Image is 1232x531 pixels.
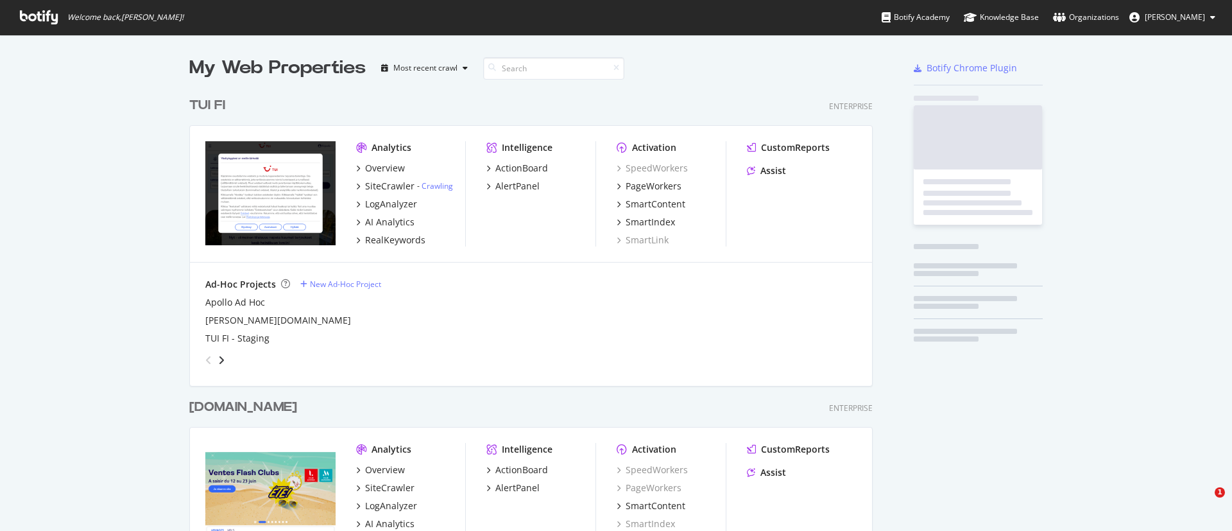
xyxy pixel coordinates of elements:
[356,216,415,229] a: AI Analytics
[964,11,1039,24] div: Knowledge Base
[356,162,405,175] a: Overview
[189,96,225,115] div: TUI FI
[617,500,685,512] a: SmartContent
[365,500,417,512] div: LogAnalyzer
[205,141,336,245] img: tui.fi
[617,180,681,193] a: PageWorkers
[747,164,786,177] a: Assist
[502,443,552,456] div: Intelligence
[747,466,786,479] a: Assist
[300,279,381,290] a: New Ad-Hoc Project
[1053,11,1119,24] div: Organizations
[189,398,302,417] a: [DOMAIN_NAME]
[356,234,425,247] a: RealKeywords
[617,464,688,476] a: SpeedWorkers
[372,443,411,456] div: Analytics
[1145,12,1205,22] span: Isobel Watson
[632,141,676,154] div: Activation
[356,482,415,494] a: SiteCrawler
[365,464,405,476] div: Overview
[927,62,1017,74] div: Botify Chrome Plugin
[217,354,226,367] div: angle-right
[1188,487,1219,518] iframe: Intercom live chat
[365,180,415,193] div: SiteCrawler
[617,162,688,175] a: SpeedWorkers
[495,464,548,476] div: ActionBoard
[486,162,548,175] a: ActionBoard
[760,164,786,177] div: Assist
[356,180,453,193] a: SiteCrawler- Crawling
[376,58,473,78] button: Most recent crawl
[365,162,405,175] div: Overview
[617,234,669,247] a: SmartLink
[365,518,415,530] div: AI Analytics
[365,234,425,247] div: RealKeywords
[617,216,675,229] a: SmartIndex
[761,141,830,154] div: CustomReports
[914,62,1017,74] a: Botify Chrome Plugin
[205,278,276,291] div: Ad-Hoc Projects
[356,500,417,512] a: LogAnalyzer
[626,500,685,512] div: SmartContent
[483,57,624,80] input: Search
[422,180,453,191] a: Crawling
[365,198,417,211] div: LogAnalyzer
[205,296,265,309] a: Apollo Ad Hoc
[189,96,230,115] a: TUI FI
[632,443,676,456] div: Activation
[495,482,540,494] div: AlertPanel
[205,332,269,345] a: TUI FI - Staging
[626,216,675,229] div: SmartIndex
[495,162,548,175] div: ActionBoard
[761,443,830,456] div: CustomReports
[356,198,417,211] a: LogAnalyzer
[189,398,297,417] div: [DOMAIN_NAME]
[310,279,381,290] div: New Ad-Hoc Project
[417,180,453,191] div: -
[365,482,415,494] div: SiteCrawler
[356,518,415,530] a: AI Analytics
[1215,487,1225,498] span: 1
[502,141,552,154] div: Intelligence
[365,216,415,229] div: AI Analytics
[486,180,540,193] a: AlertPanel
[67,12,184,22] span: Welcome back, [PERSON_NAME] !
[495,180,540,193] div: AlertPanel
[1119,7,1226,28] button: [PERSON_NAME]
[372,141,411,154] div: Analytics
[829,403,873,413] div: Enterprise
[393,64,458,72] div: Most recent crawl
[200,350,217,370] div: angle-left
[617,518,675,530] a: SmartIndex
[486,482,540,494] a: AlertPanel
[626,180,681,193] div: PageWorkers
[617,198,685,211] a: SmartContent
[882,11,950,24] div: Botify Academy
[760,466,786,479] div: Assist
[205,314,351,327] a: [PERSON_NAME][DOMAIN_NAME]
[486,464,548,476] a: ActionBoard
[189,55,366,81] div: My Web Properties
[356,464,405,476] a: Overview
[829,101,873,112] div: Enterprise
[626,198,685,211] div: SmartContent
[617,482,681,494] a: PageWorkers
[747,141,830,154] a: CustomReports
[747,443,830,456] a: CustomReports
